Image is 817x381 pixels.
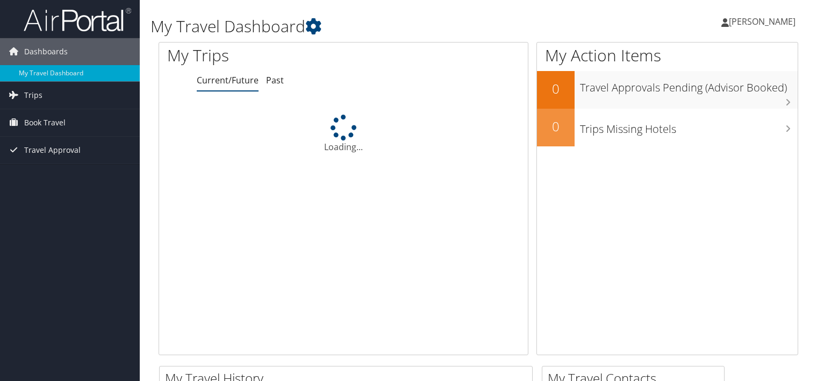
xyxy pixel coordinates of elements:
h1: My Trips [167,44,366,67]
img: airportal-logo.png [24,7,131,32]
a: 0Trips Missing Hotels [537,109,798,146]
span: Trips [24,82,42,109]
a: Current/Future [197,74,259,86]
span: Book Travel [24,109,66,136]
h2: 0 [537,117,575,136]
h2: 0 [537,80,575,98]
span: [PERSON_NAME] [729,16,795,27]
a: [PERSON_NAME] [721,5,806,38]
h3: Travel Approvals Pending (Advisor Booked) [580,75,798,95]
h1: My Travel Dashboard [150,15,587,38]
h3: Trips Missing Hotels [580,116,798,137]
h1: My Action Items [537,44,798,67]
a: 0Travel Approvals Pending (Advisor Booked) [537,71,798,109]
span: Dashboards [24,38,68,65]
span: Travel Approval [24,137,81,164]
a: Past [266,74,284,86]
div: Loading... [159,115,528,153]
